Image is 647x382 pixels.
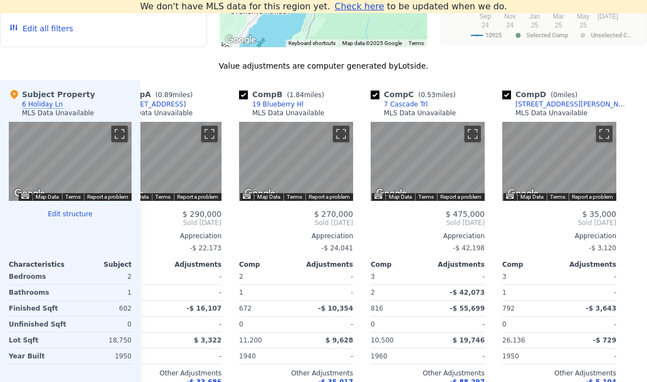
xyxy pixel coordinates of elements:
div: 1950 [72,349,132,364]
div: Subject Property [9,89,95,100]
div: Lot Sqft [9,333,68,348]
div: - [167,285,222,300]
span: -$ 22,173 [190,244,222,252]
div: 1 [72,285,132,300]
div: Year Built [9,349,68,364]
text: Selected Comp [526,32,568,39]
span: $ 290,000 [183,210,222,218]
a: Open this area in Google Maps (opens a new window) [505,187,541,201]
button: Toggle fullscreen view [201,126,218,142]
div: Adjustments [428,260,485,269]
img: Google [373,187,410,201]
span: -$ 729 [593,336,616,344]
div: Characteristics [9,260,70,269]
div: Street View [502,122,616,201]
div: Street View [239,122,353,201]
a: Terms (opens in new tab) [418,194,434,200]
button: Edit structure [9,210,132,218]
div: 1940 [239,349,294,364]
div: - [430,269,485,284]
span: Sold [DATE] [239,218,353,227]
div: Other Adjustments [371,369,485,378]
a: Terms (opens in new tab) [155,194,171,200]
a: Terms (opens in new tab) [408,40,424,46]
text: 25 [531,21,538,29]
div: Comp C [371,89,460,100]
text: 25 [580,21,587,29]
div: - [298,269,353,284]
div: MLS Data Unavailable [384,109,456,117]
div: 602 [72,301,132,316]
img: Google [223,33,259,47]
span: $ 9,628 [326,336,353,344]
span: -$ 42,198 [453,244,485,252]
button: Toggle fullscreen view [111,126,128,142]
span: $ 3,322 [194,336,222,344]
div: Map [239,122,353,201]
a: Report a problem [572,194,613,200]
span: 0.89 [158,91,173,99]
button: Toggle fullscreen view [333,126,349,142]
text: [DATE] [597,13,618,20]
a: 19 Blueberry Hl [239,100,304,109]
span: -$ 42,073 [450,289,485,296]
span: -$ 24,041 [321,244,353,252]
a: Open this area in Google Maps (opens a new window) [223,33,259,47]
div: Comp B [239,89,328,100]
button: Map Data [520,193,543,201]
div: Map [107,122,222,201]
span: 0.53 [421,91,435,99]
span: 1.84 [290,91,304,99]
span: Sold [DATE] [502,218,616,227]
div: 18,750 [72,333,132,348]
div: Unfinished Sqft [9,317,68,332]
span: 0 [371,321,375,328]
div: 19 Blueberry Hl [252,100,304,109]
a: Open this area in Google Maps (opens a new window) [373,187,410,201]
button: Keyboard shortcuts [506,194,514,199]
div: Street View [107,122,222,201]
text: 10925 [485,32,502,39]
a: Open this area in Google Maps (opens a new window) [242,187,278,201]
span: Check here [334,1,384,12]
span: ( miles) [282,91,328,99]
div: 1 [239,285,294,300]
span: 2 [239,273,243,280]
span: 0 [502,321,507,328]
div: MLS Data Unavailable [515,109,588,117]
img: Google [12,187,48,201]
a: 7 Cascade Trl [371,100,428,109]
span: ( miles) [546,91,582,99]
div: 1 [502,285,557,300]
div: Comp A [107,89,197,100]
div: - [167,349,222,364]
div: - [298,317,353,332]
text: 24 [481,21,489,29]
div: Comp [239,260,296,269]
span: 792 [502,305,515,312]
span: 816 [371,305,383,312]
div: Adjustments [296,260,353,269]
div: - [430,317,485,332]
div: Appreciation [239,232,353,240]
button: Map Data [389,193,412,201]
div: Appreciation [502,232,616,240]
a: Terms (opens in new tab) [287,194,302,200]
div: Subject [70,260,132,269]
div: - [298,285,353,300]
button: Toggle fullscreen view [596,126,612,142]
div: 2 [371,285,425,300]
span: $ 475,000 [446,210,485,218]
span: ( miles) [414,91,460,99]
div: Street View [371,122,485,201]
span: -$ 16,107 [186,305,222,312]
span: $ 35,000 [582,210,616,218]
div: 2 [72,269,132,284]
div: 7 Cascade Trl [384,100,428,109]
div: Comp D [502,89,582,100]
button: Map Data [257,193,280,201]
span: 672 [239,305,252,312]
div: Other Adjustments [502,369,616,378]
span: 3 [502,273,507,280]
button: Keyboard shortcuts [243,194,251,199]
